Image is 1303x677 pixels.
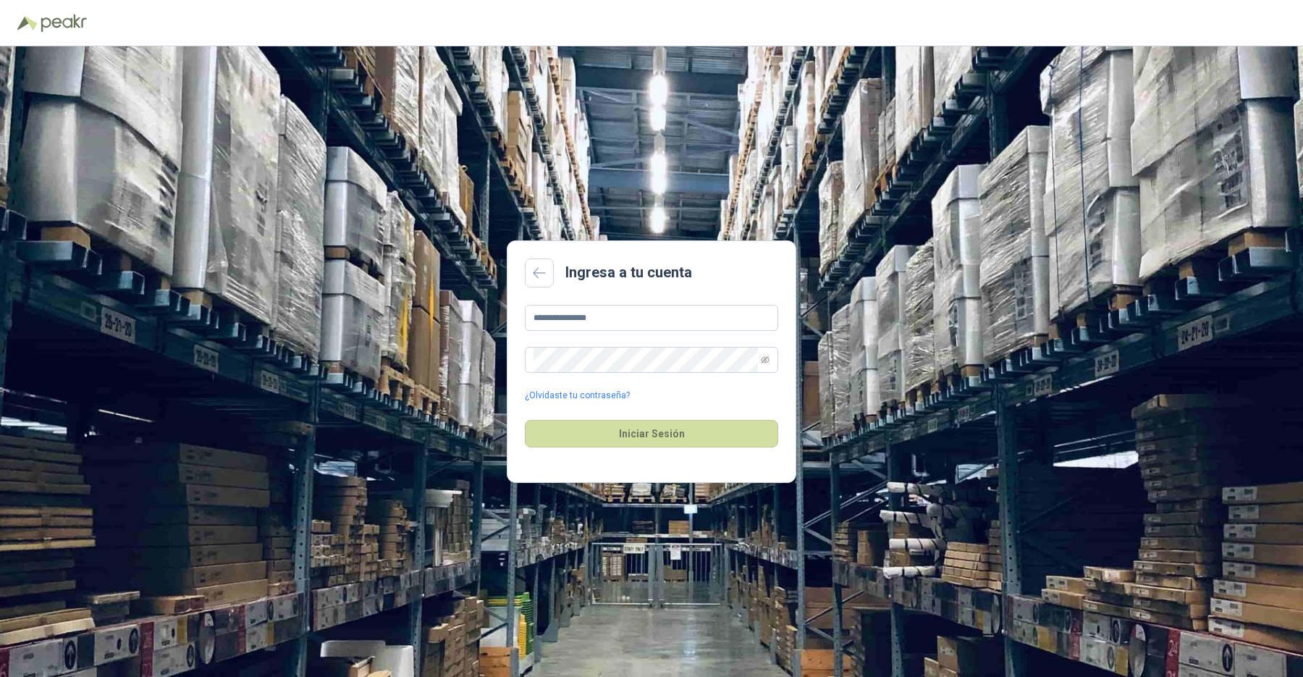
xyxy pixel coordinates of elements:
h2: Ingresa a tu cuenta [565,261,692,284]
img: Peakr [41,14,87,32]
span: eye-invisible [761,356,769,364]
a: ¿Olvidaste tu contraseña? [525,389,630,403]
button: Iniciar Sesión [525,420,778,447]
img: Logo [17,16,38,30]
